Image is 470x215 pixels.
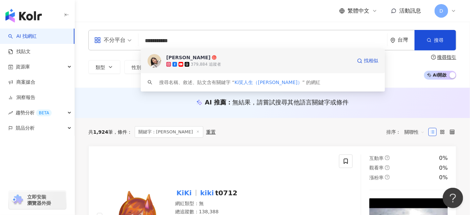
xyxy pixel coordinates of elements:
[431,55,436,60] span: question-circle
[439,174,448,181] div: 0%
[96,65,105,70] span: 類型
[175,187,193,198] mark: KiKi
[357,54,378,68] a: 找相似
[348,7,369,15] span: 繁體中文
[8,94,35,101] a: 洞察報告
[191,62,221,67] div: 379,884 追蹤者
[385,155,390,160] span: question-circle
[415,30,456,50] button: 搜尋
[434,37,444,43] span: 搜尋
[135,126,203,138] span: 關鍵字：[PERSON_NAME]
[27,194,51,206] span: 立即安裝 瀏覽器外掛
[88,129,113,135] div: 共 筆
[369,165,384,170] span: 觀看率
[166,54,211,61] div: [PERSON_NAME]
[36,110,52,116] div: BETA
[148,80,152,85] span: search
[124,60,156,74] button: 性別
[232,99,349,106] span: 無結果，請嘗試搜尋其他語言關鍵字或條件
[113,129,132,135] span: 條件 ：
[8,111,13,115] span: rise
[199,187,215,198] mark: kiki
[399,7,421,14] span: 活動訊息
[16,59,30,75] span: 資源庫
[159,79,321,86] div: 搜尋名稱、敘述、貼文含有關鍵字 “ ” 的網紅
[437,54,456,60] div: 搜尋指引
[16,120,35,136] span: 競品分析
[11,195,24,205] img: chrome extension
[386,127,429,137] div: 排序：
[439,164,448,172] div: 0%
[440,7,443,15] span: D
[404,127,425,137] span: 關聯性
[215,189,237,197] span: t0712
[94,35,125,46] div: 不分平台
[364,57,378,64] span: 找相似
[9,191,66,209] a: chrome extension立即安裝 瀏覽器外掛
[385,165,390,170] span: question-circle
[175,200,331,207] div: 網紅類型 ： 無
[369,155,384,161] span: 互動率
[5,9,42,22] img: logo
[206,129,216,135] div: 重置
[443,188,463,208] iframe: Help Scout Beacon - Open
[398,37,415,43] div: 台灣
[8,33,37,40] a: searchAI 找網紅
[390,38,396,43] span: environment
[148,54,161,68] img: KOL Avatar
[132,65,141,70] span: 性別
[235,80,302,85] span: Ki笑人生（[PERSON_NAME]）
[88,60,120,74] button: 類型
[8,79,35,86] a: 商案媒合
[8,48,31,55] a: 找貼文
[93,129,108,135] span: 1,924
[439,154,448,162] div: 0%
[16,105,52,120] span: 趨勢分析
[205,98,349,106] div: AI 推薦 ：
[94,37,101,44] span: appstore
[369,175,384,180] span: 漲粉率
[385,175,390,180] span: question-circle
